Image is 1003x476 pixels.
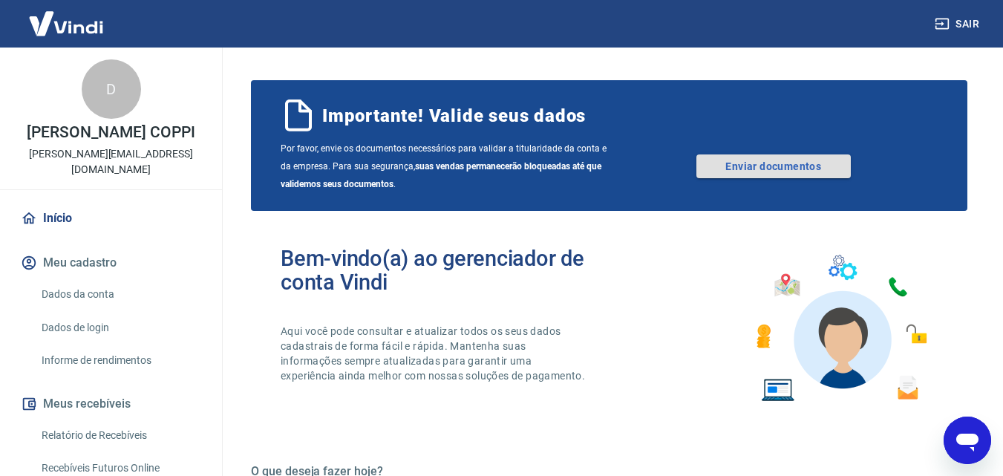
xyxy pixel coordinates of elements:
a: Relatório de Recebíveis [36,420,204,451]
button: Meu cadastro [18,247,204,279]
a: Dados de login [36,313,204,343]
img: Vindi [18,1,114,46]
h2: Bem-vindo(a) ao gerenciador de conta Vindi [281,247,610,294]
a: Informe de rendimentos [36,345,204,376]
button: Meus recebíveis [18,388,204,420]
button: Sair [932,10,985,38]
a: Dados da conta [36,279,204,310]
div: D [82,59,141,119]
span: Importante! Valide seus dados [322,104,586,128]
p: Aqui você pode consultar e atualizar todos os seus dados cadastrais de forma fácil e rápida. Mant... [281,324,588,383]
iframe: Botão para abrir a janela de mensagens [944,417,991,464]
p: [PERSON_NAME] COPPI [27,125,195,140]
img: Imagem de um avatar masculino com diversos icones exemplificando as funcionalidades do gerenciado... [743,247,938,411]
p: [PERSON_NAME][EMAIL_ADDRESS][DOMAIN_NAME] [12,146,210,177]
a: Início [18,202,204,235]
b: suas vendas permanecerão bloqueadas até que validemos seus documentos [281,161,601,189]
a: Enviar documentos [696,154,851,178]
span: Por favor, envie os documentos necessários para validar a titularidade da conta e da empresa. Par... [281,140,610,193]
